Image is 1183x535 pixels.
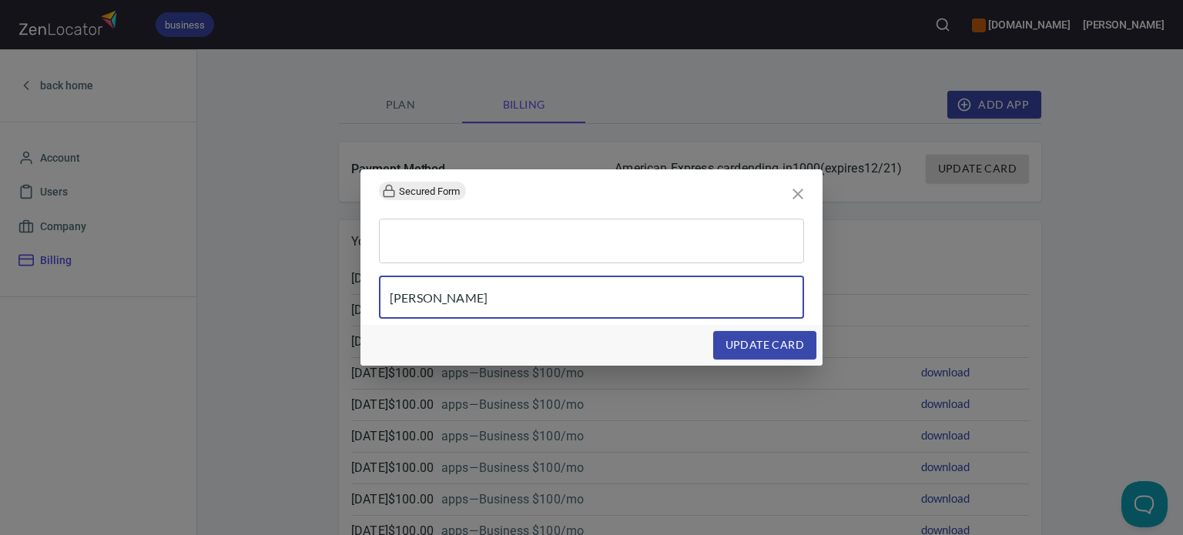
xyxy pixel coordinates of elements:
[779,176,816,212] button: close
[713,331,816,359] button: update card
[390,234,793,249] iframe: Secure card payment input frame
[379,276,804,319] input: Name on card
[726,336,804,355] span: update card
[393,183,466,199] span: Secured Form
